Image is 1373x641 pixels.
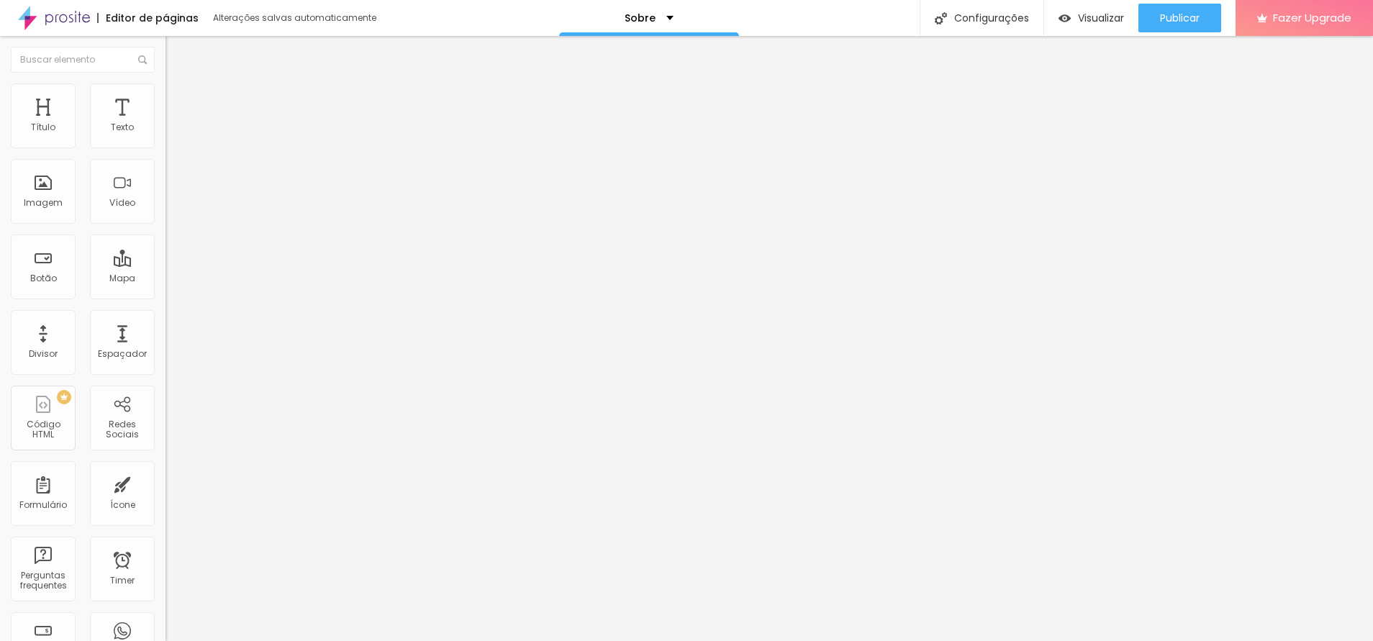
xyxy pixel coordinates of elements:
img: Icone [138,55,147,64]
div: Botão [30,273,57,283]
p: Sobre [625,13,656,23]
div: Formulário [19,500,67,510]
div: Vídeo [109,198,135,208]
button: Publicar [1138,4,1221,32]
div: Alterações salvas automaticamente [213,14,379,22]
img: Icone [935,12,947,24]
div: Espaçador [98,349,147,359]
div: Imagem [24,198,63,208]
div: Código HTML [14,419,71,440]
div: Ícone [110,500,135,510]
button: Visualizar [1044,4,1138,32]
span: Fazer Upgrade [1273,12,1351,24]
input: Buscar elemento [11,47,155,73]
iframe: Editor [166,36,1373,641]
div: Mapa [109,273,135,283]
div: Perguntas frequentes [14,570,71,591]
div: Redes Sociais [94,419,150,440]
div: Divisor [29,349,58,359]
div: Timer [110,576,135,586]
span: Visualizar [1078,12,1124,24]
div: Texto [111,122,134,132]
img: view-1.svg [1059,12,1071,24]
div: Título [31,122,55,132]
div: Editor de páginas [97,13,199,23]
span: Publicar [1160,12,1200,24]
